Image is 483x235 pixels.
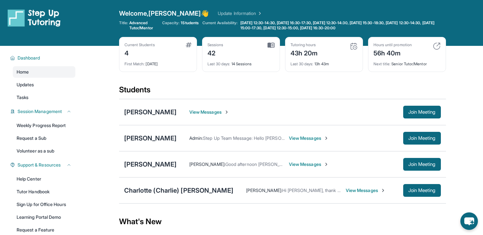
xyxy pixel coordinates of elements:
button: Session Management [15,108,72,115]
span: Last 30 days : [208,61,230,66]
div: 56h 40m [374,47,412,58]
span: Welcome, [PERSON_NAME] 👋 [119,9,209,18]
a: Weekly Progress Report [13,120,75,131]
button: Dashboard [15,55,72,61]
button: chat-button [460,212,478,230]
span: Home [17,69,29,75]
span: First Match : [125,61,145,66]
div: Tutoring hours [291,42,318,47]
div: [DATE] [125,58,192,67]
a: Home [13,66,75,78]
span: Last 30 days : [291,61,313,66]
div: Current Students [125,42,155,47]
button: Join Meeting [403,184,441,197]
a: Learning Portal Demo [13,211,75,223]
div: Hours until promotion [374,42,412,47]
span: View Messages [289,161,329,167]
a: Updates [13,79,75,90]
span: Dashboard [18,55,40,61]
img: Chevron-Right [324,162,329,167]
div: Sessions [208,42,223,47]
span: Join Meeting [408,136,436,140]
img: card [268,42,275,48]
span: Updates [17,82,34,88]
div: 42 [208,47,223,58]
span: Support & Resources [18,162,61,168]
a: Volunteer as a sub [13,145,75,157]
div: 4 [125,47,155,58]
a: Help Center [13,173,75,185]
button: Support & Resources [15,162,72,168]
span: Join Meeting [408,162,436,166]
a: Tutor Handbook [13,186,75,197]
span: 1 Students [181,20,199,25]
button: Join Meeting [403,158,441,171]
div: [PERSON_NAME] [124,134,177,143]
img: card [186,42,192,47]
div: Charlotte (Charlie) [PERSON_NAME] [124,186,233,195]
img: Chevron-Right [381,188,386,193]
div: Students [119,85,446,99]
button: Join Meeting [403,132,441,145]
a: Request a Sub [13,132,75,144]
span: [PERSON_NAME] : [189,161,225,167]
div: [PERSON_NAME] [124,108,177,117]
img: Chevron-Right [224,110,229,115]
span: Hi [PERSON_NAME], thank you! [282,188,346,193]
a: Update Information [218,10,262,17]
span: Current Availability: [202,20,238,31]
span: Advanced Tutor/Mentor [129,20,158,31]
span: Tasks [17,94,28,101]
img: card [433,42,441,50]
span: [DATE] 12:30-14:30, [DATE] 16:30-17:30, [DATE] 12:30-14:30, [DATE] 15:30-18:30, [DATE] 12:30-14:3... [240,20,445,31]
button: Join Meeting [403,106,441,118]
span: View Messages [346,187,386,194]
div: Senior Tutor/Mentor [374,58,441,67]
span: Capacity: [162,20,180,25]
span: Title: [119,20,128,31]
span: Admin : [189,135,203,141]
span: View Messages [189,109,229,115]
div: 14 Sessions [208,58,275,67]
span: Session Management [18,108,62,115]
div: 13h 43m [291,58,358,67]
a: Sign Up for Office Hours [13,199,75,210]
div: [PERSON_NAME] [124,160,177,169]
img: card [350,42,358,50]
span: Next title : [374,61,391,66]
a: Tasks [13,92,75,103]
img: logo [8,9,61,27]
div: 43h 20m [291,47,318,58]
img: Chevron Right [256,10,262,17]
span: [PERSON_NAME] : [246,188,282,193]
span: Join Meeting [408,110,436,114]
span: Join Meeting [408,189,436,192]
span: View Messages [289,135,329,141]
a: [DATE] 12:30-14:30, [DATE] 16:30-17:30, [DATE] 12:30-14:30, [DATE] 15:30-18:30, [DATE] 12:30-14:3... [239,20,446,31]
img: Chevron-Right [324,136,329,141]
